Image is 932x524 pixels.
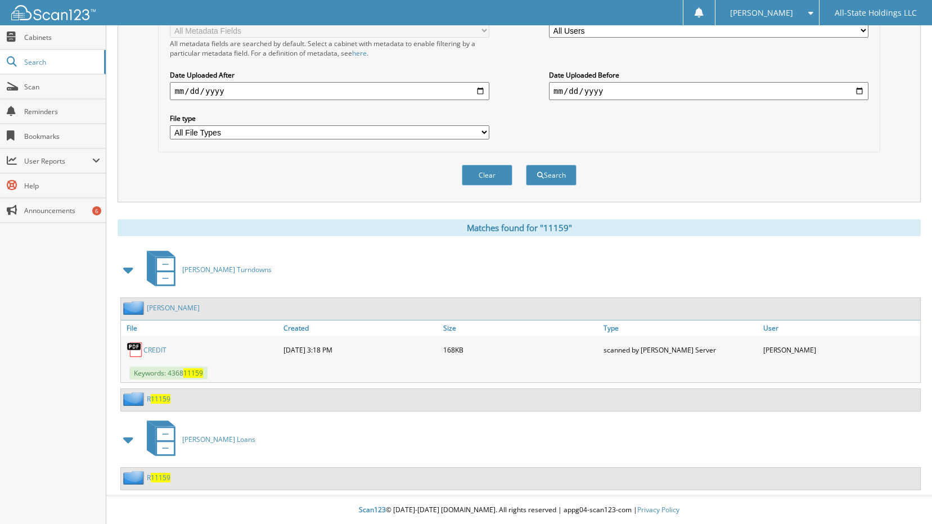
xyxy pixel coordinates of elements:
[123,392,147,406] img: folder2.png
[24,181,100,191] span: Help
[106,496,932,524] div: © [DATE]-[DATE] [DOMAIN_NAME]. All rights reserved | appg04-scan123-com |
[526,165,577,186] button: Search
[601,320,760,336] a: Type
[170,82,489,100] input: start
[170,114,489,123] label: File type
[24,57,98,67] span: Search
[281,338,440,361] div: [DATE] 3:18 PM
[876,470,932,524] iframe: Chat Widget
[24,156,92,166] span: User Reports
[462,165,512,186] button: Clear
[92,206,101,215] div: 6
[352,48,367,58] a: here
[143,345,166,355] a: CREDIT
[637,505,679,514] a: Privacy Policy
[129,367,208,380] span: Keywords: 4368
[24,33,100,42] span: Cabinets
[121,320,281,336] a: File
[147,473,170,482] a: R11159
[147,394,170,404] a: R11159
[440,338,600,361] div: 168KB
[11,5,96,20] img: scan123-logo-white.svg
[24,107,100,116] span: Reminders
[140,247,272,292] a: [PERSON_NAME] Turndowns
[760,320,920,336] a: User
[835,10,917,16] span: All-State Holdings LLC
[151,473,170,482] span: 11159
[601,338,760,361] div: scanned by [PERSON_NAME] Server
[281,320,440,336] a: Created
[140,417,255,462] a: [PERSON_NAME] Loans
[24,82,100,92] span: Scan
[123,301,147,315] img: folder2.png
[182,265,272,274] span: [PERSON_NAME] Turndowns
[182,435,255,444] span: [PERSON_NAME] Loans
[127,341,143,358] img: PDF.png
[24,132,100,141] span: Bookmarks
[170,70,489,80] label: Date Uploaded After
[440,320,600,336] a: Size
[170,39,489,58] div: All metadata fields are searched by default. Select a cabinet with metadata to enable filtering b...
[359,505,386,514] span: Scan123
[549,82,868,100] input: end
[24,206,100,215] span: Announcements
[730,10,793,16] span: [PERSON_NAME]
[118,219,921,236] div: Matches found for "11159"
[183,368,203,378] span: 11159
[147,303,200,313] a: [PERSON_NAME]
[760,338,920,361] div: [PERSON_NAME]
[151,394,170,404] span: 11159
[123,471,147,485] img: folder2.png
[549,70,868,80] label: Date Uploaded Before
